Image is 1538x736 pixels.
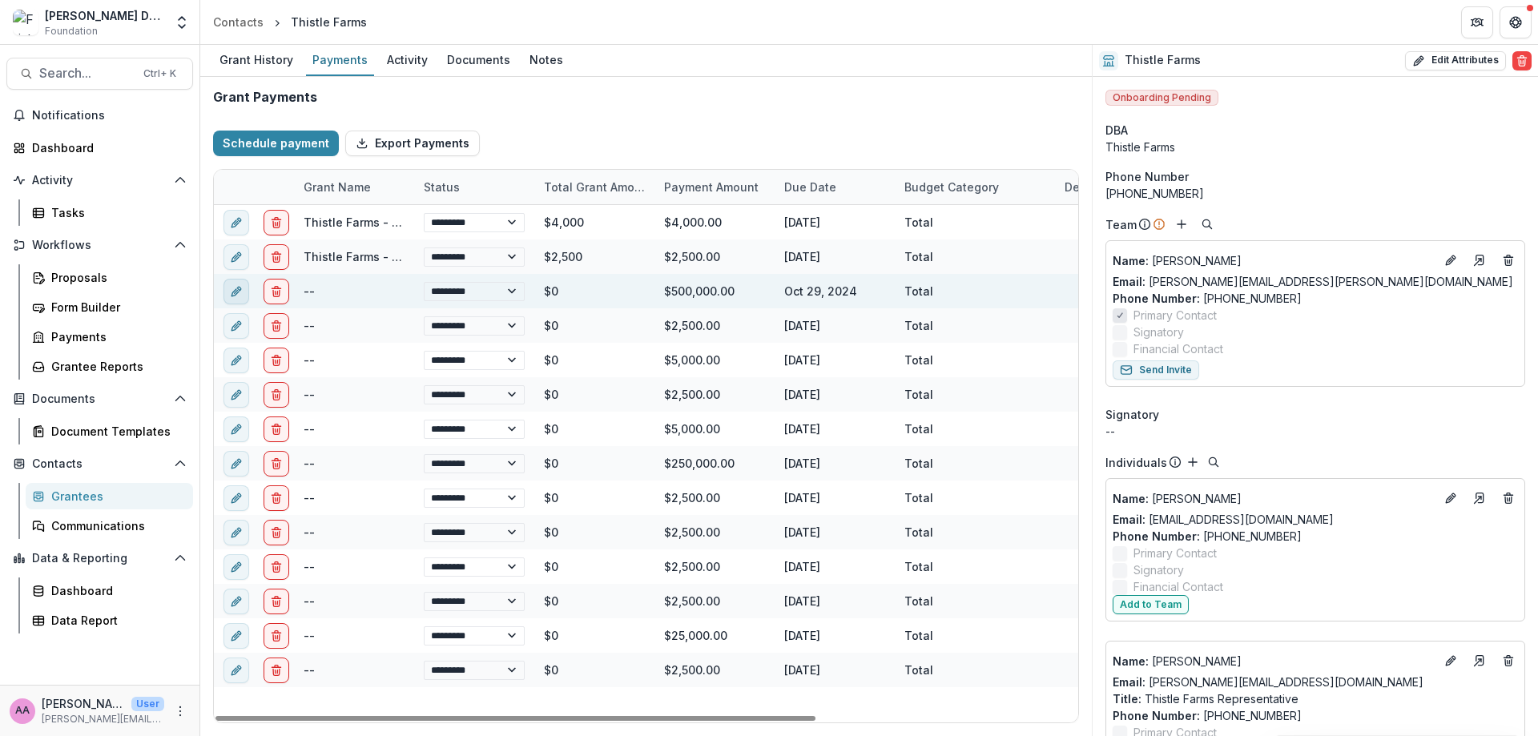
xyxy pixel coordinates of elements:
[1441,651,1460,670] button: Edit
[904,386,933,403] div: Total
[264,279,289,304] button: delete
[775,412,895,446] div: [DATE]
[1113,707,1518,724] p: [PHONE_NUMBER]
[775,377,895,412] div: [DATE]
[223,589,249,614] button: edit
[26,577,193,604] a: Dashboard
[264,451,289,477] button: delete
[42,712,164,726] p: [PERSON_NAME][EMAIL_ADDRESS][DOMAIN_NAME]
[294,170,414,204] div: Grant Name
[6,167,193,193] button: Open Activity
[380,45,434,76] a: Activity
[264,348,289,373] button: delete
[904,489,933,506] div: Total
[1467,485,1492,511] a: Go to contact
[654,618,775,653] div: $25,000.00
[223,451,249,477] button: edit
[654,446,775,481] div: $250,000.00
[1172,215,1191,234] button: Add
[32,552,167,565] span: Data & Reporting
[1105,139,1525,155] div: Thistle Farms
[534,170,654,204] div: Total Grant Amount
[654,170,775,204] div: Payment Amount
[26,199,193,226] a: Tasks
[1113,273,1513,290] a: Email: [PERSON_NAME][EMAIL_ADDRESS][PERSON_NAME][DOMAIN_NAME]
[39,66,134,81] span: Search...
[1113,692,1141,706] span: Title :
[904,558,933,575] div: Total
[1441,489,1460,508] button: Edit
[223,244,249,270] button: edit
[26,483,193,509] a: Grantees
[304,386,315,403] div: --
[654,377,775,412] div: $2,500.00
[26,607,193,633] a: Data Report
[306,48,374,71] div: Payments
[32,139,180,156] div: Dashboard
[223,520,249,545] button: edit
[264,658,289,683] button: delete
[904,524,933,541] div: Total
[1105,423,1525,440] div: --
[1198,215,1217,234] button: Search
[223,382,249,408] button: edit
[775,205,895,239] div: [DATE]
[441,45,517,76] a: Documents
[775,618,895,653] div: [DATE]
[223,313,249,339] button: edit
[1113,675,1145,689] span: Email:
[1512,51,1532,70] button: Delete
[51,358,180,375] div: Grantee Reports
[654,179,768,195] div: Payment Amount
[1113,490,1435,507] p: [PERSON_NAME]
[534,412,654,446] div: $0
[904,248,933,265] div: Total
[304,662,315,678] div: --
[534,584,654,618] div: $0
[171,6,193,38] button: Open entity switcher
[264,416,289,442] button: delete
[904,593,933,609] div: Total
[1113,511,1334,528] a: Email: [EMAIL_ADDRESS][DOMAIN_NAME]
[304,317,315,334] div: --
[264,520,289,545] button: delete
[1113,654,1149,668] span: Name :
[1113,529,1200,543] span: Phone Number :
[1105,122,1128,139] span: DBA
[1133,561,1184,578] span: Signatory
[213,14,264,30] div: Contacts
[534,515,654,549] div: $0
[51,423,180,440] div: Document Templates
[775,274,895,308] div: Oct 29, 2024
[895,170,1055,204] div: Budget Category
[1055,170,1175,204] div: Description
[1500,6,1532,38] button: Get Help
[1105,454,1167,471] p: Individuals
[26,324,193,350] a: Payments
[13,10,38,35] img: Frist Data Sandbox [In Dev]
[32,174,167,187] span: Activity
[775,584,895,618] div: [DATE]
[775,549,895,584] div: [DATE]
[775,446,895,481] div: [DATE]
[534,549,654,584] div: $0
[904,627,933,644] div: Total
[26,513,193,539] a: Communications
[534,343,654,377] div: $0
[26,264,193,291] a: Proposals
[26,294,193,320] a: Form Builder
[304,524,315,541] div: --
[654,515,775,549] div: $2,500.00
[1133,578,1223,595] span: Financial Contact
[6,545,193,571] button: Open Data & Reporting
[1113,490,1435,507] a: Name: [PERSON_NAME]
[1055,179,1138,195] div: Description
[26,353,193,380] a: Grantee Reports
[534,308,654,343] div: $0
[51,517,180,534] div: Communications
[1499,251,1518,270] button: Deletes
[534,179,654,195] div: Total Grant Amount
[1113,252,1435,269] a: Name: [PERSON_NAME]
[654,308,775,343] div: $2,500.00
[1204,452,1223,472] button: Search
